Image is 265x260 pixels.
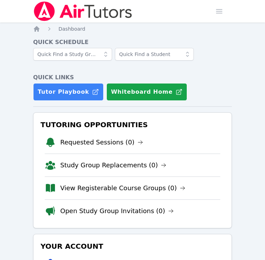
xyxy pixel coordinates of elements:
[33,25,232,32] nav: Breadcrumb
[60,206,174,216] a: Open Study Group Invitations (0)
[39,118,226,131] h3: Tutoring Opportunities
[39,240,226,253] h3: Your Account
[58,26,85,32] span: Dashboard
[33,38,232,47] h4: Quick Schedule
[33,48,112,61] input: Quick Find a Study Group
[115,48,194,61] input: Quick Find a Student
[33,73,232,82] h4: Quick Links
[60,183,185,193] a: View Registerable Course Groups (0)
[60,160,166,170] a: Study Group Replacements (0)
[106,83,187,101] button: Whiteboard Home
[33,1,133,21] img: Air Tutors
[58,25,85,32] a: Dashboard
[33,83,104,101] a: Tutor Playbook
[60,137,143,147] a: Requested Sessions (0)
